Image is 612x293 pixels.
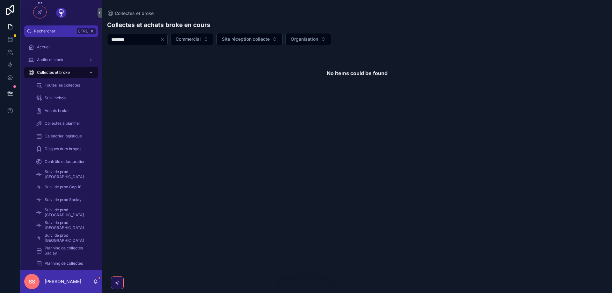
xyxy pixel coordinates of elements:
[90,29,95,34] span: K
[20,37,102,270] div: scrollable content
[32,194,98,206] a: Suivi de prod Saclay
[37,45,50,50] span: Accueil
[327,69,388,77] h2: No items could be found
[45,83,80,88] span: Toutes les collectes
[32,207,98,218] a: Suivi de prod [GEOGRAPHIC_DATA]
[32,245,98,256] a: Planning de collectes Saclay
[45,261,83,266] span: Planning de collectes
[222,36,270,42] span: Site réception collecte
[32,181,98,193] a: Suivi de prod Cap 18
[45,197,82,202] span: Suivi de prod Saclay
[32,130,98,142] a: Calendrier logistique
[107,10,154,17] a: Collectes et broke
[45,246,92,256] span: Planning de collectes Saclay
[32,258,98,269] a: Planning de collectes
[29,278,35,285] span: SS
[32,92,98,104] a: Suivi hebdo
[107,20,210,29] h1: Collectes et achats broke en cours
[45,233,92,243] span: Suivi de prod [GEOGRAPHIC_DATA]
[77,28,89,34] span: Ctrl
[45,185,81,190] span: Suivi de prod Cap 18
[45,220,92,230] span: Suivi de prod [GEOGRAPHIC_DATA]
[45,207,92,218] span: Suivi de prod [GEOGRAPHIC_DATA]
[45,121,80,126] span: Collectes à planifier
[45,95,66,101] span: Suivi hebdo
[32,169,98,180] a: Suivi de prod [GEOGRAPHIC_DATA]
[32,143,98,155] a: Disques durs broyes
[45,278,81,285] p: [PERSON_NAME]
[56,8,66,18] img: App logo
[45,146,81,151] span: Disques durs broyes
[176,36,201,42] span: Commercial
[32,105,98,116] a: Achats broke
[24,67,98,78] a: Collectes et broke
[24,41,98,53] a: Accueil
[45,169,92,179] span: Suivi de prod [GEOGRAPHIC_DATA]
[32,156,98,167] a: Contrôle et facturation
[34,29,75,34] span: Rechercher
[32,232,98,244] a: Suivi de prod [GEOGRAPHIC_DATA]
[32,118,98,129] a: Collectes à planifier
[24,25,98,37] button: RechercherCtrlK
[291,36,318,42] span: Organisation
[37,70,70,75] span: Collectes et broke
[170,33,214,45] button: Select Button
[216,33,283,45] button: Select Button
[37,57,63,62] span: Audits et stock
[32,80,98,91] a: Toutes les collectes
[115,10,154,17] span: Collectes et broke
[45,159,85,164] span: Contrôle et facturation
[32,220,98,231] a: Suivi de prod [GEOGRAPHIC_DATA]
[160,37,167,42] button: Clear
[24,54,98,66] a: Audits et stock
[45,134,82,139] span: Calendrier logistique
[285,33,331,45] button: Select Button
[45,108,69,113] span: Achats broke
